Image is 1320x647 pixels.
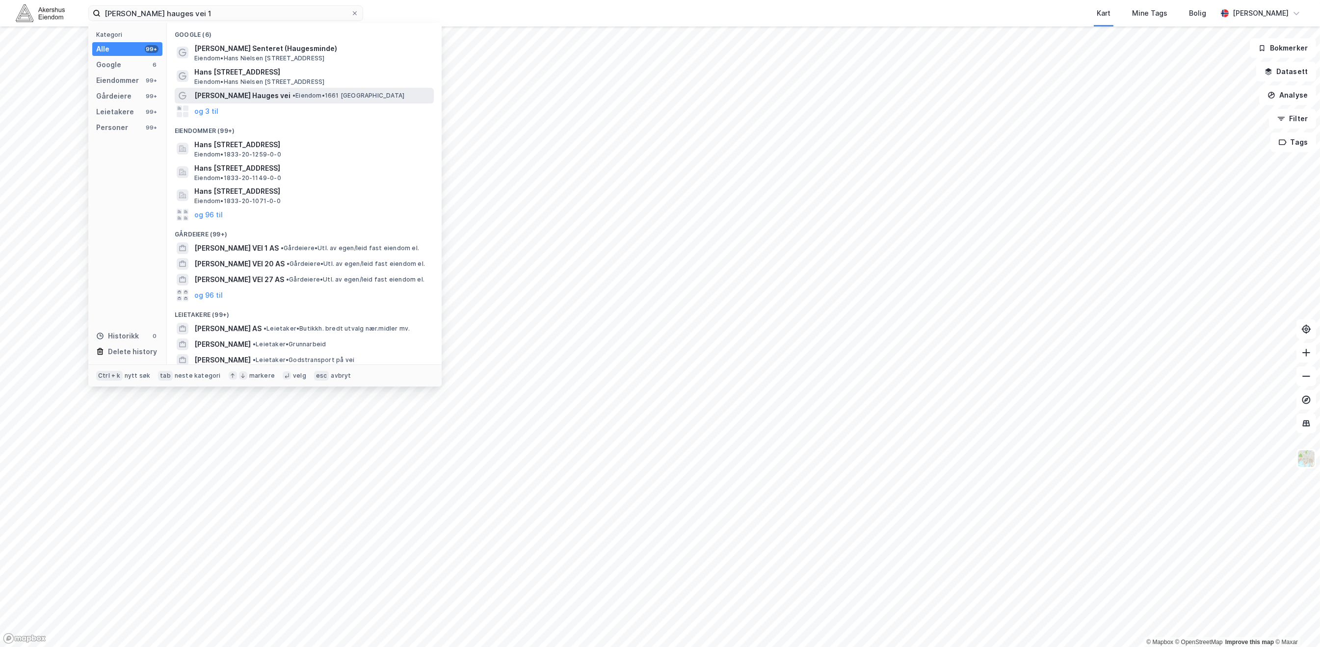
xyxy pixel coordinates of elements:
[314,371,329,381] div: esc
[194,258,285,270] span: [PERSON_NAME] VEI 20 AS
[175,372,221,380] div: neste kategori
[194,90,290,102] span: [PERSON_NAME] Hauges vei
[96,31,162,38] div: Kategori
[264,325,410,333] span: Leietaker • Butikkh. bredt utvalg nær.midler mv.
[281,244,419,252] span: Gårdeiere • Utl. av egen/leid fast eiendom el.
[194,274,284,285] span: [PERSON_NAME] VEI 27 AS
[96,106,134,118] div: Leietakere
[194,162,430,174] span: Hans [STREET_ADDRESS]
[96,122,128,133] div: Personer
[292,92,295,99] span: •
[158,371,173,381] div: tab
[194,323,262,335] span: [PERSON_NAME] AS
[108,346,157,358] div: Delete history
[194,151,281,158] span: Eiendom • 1833-20-1259-0-0
[167,303,442,321] div: Leietakere (99+)
[96,371,123,381] div: Ctrl + k
[194,354,251,366] span: [PERSON_NAME]
[1270,132,1316,152] button: Tags
[194,185,430,197] span: Hans [STREET_ADDRESS]
[1132,7,1167,19] div: Mine Tags
[194,66,430,78] span: Hans [STREET_ADDRESS]
[1250,38,1316,58] button: Bokmerker
[1189,7,1206,19] div: Bolig
[194,197,281,205] span: Eiendom • 1833-20-1071-0-0
[194,242,279,254] span: [PERSON_NAME] VEI 1 AS
[1259,85,1316,105] button: Analyse
[167,223,442,240] div: Gårdeiere (99+)
[194,209,223,221] button: og 96 til
[96,43,109,55] div: Alle
[253,356,256,363] span: •
[194,174,281,182] span: Eiendom • 1833-20-1149-0-0
[194,338,251,350] span: [PERSON_NAME]
[287,260,290,267] span: •
[1271,600,1320,647] div: Kontrollprogram for chat
[1097,7,1110,19] div: Kart
[253,356,354,364] span: Leietaker • Godstransport på vei
[3,633,46,644] a: Mapbox homepage
[16,4,65,22] img: akershus-eiendom-logo.9091f326c980b4bce74ccdd9f866810c.svg
[167,23,442,41] div: Google (6)
[1225,639,1274,646] a: Improve this map
[293,372,306,380] div: velg
[1271,600,1320,647] iframe: Chat Widget
[151,332,158,340] div: 0
[286,276,289,283] span: •
[286,276,424,284] span: Gårdeiere • Utl. av egen/leid fast eiendom el.
[125,372,151,380] div: nytt søk
[101,6,351,21] input: Søk på adresse, matrikkel, gårdeiere, leietakere eller personer
[194,139,430,151] span: Hans [STREET_ADDRESS]
[145,45,158,53] div: 99+
[1256,62,1316,81] button: Datasett
[194,43,430,54] span: [PERSON_NAME] Senteret (Haugesminde)
[1297,449,1316,468] img: Z
[287,260,425,268] span: Gårdeiere • Utl. av egen/leid fast eiendom el.
[331,372,351,380] div: avbryt
[1146,639,1173,646] a: Mapbox
[96,75,139,86] div: Eiendommer
[96,90,132,102] div: Gårdeiere
[253,340,256,348] span: •
[281,244,284,252] span: •
[151,61,158,69] div: 6
[96,59,121,71] div: Google
[253,340,326,348] span: Leietaker • Grunnarbeid
[249,372,275,380] div: markere
[194,78,324,86] span: Eiendom • Hans Nielsen [STREET_ADDRESS]
[167,119,442,137] div: Eiendommer (99+)
[145,124,158,131] div: 99+
[264,325,266,332] span: •
[292,92,404,100] span: Eiendom • 1661 [GEOGRAPHIC_DATA]
[1233,7,1289,19] div: [PERSON_NAME]
[145,92,158,100] div: 99+
[96,330,139,342] div: Historikk
[194,289,223,301] button: og 96 til
[145,108,158,116] div: 99+
[145,77,158,84] div: 99+
[194,105,218,117] button: og 3 til
[1175,639,1223,646] a: OpenStreetMap
[194,54,324,62] span: Eiendom • Hans Nielsen [STREET_ADDRESS]
[1269,109,1316,129] button: Filter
